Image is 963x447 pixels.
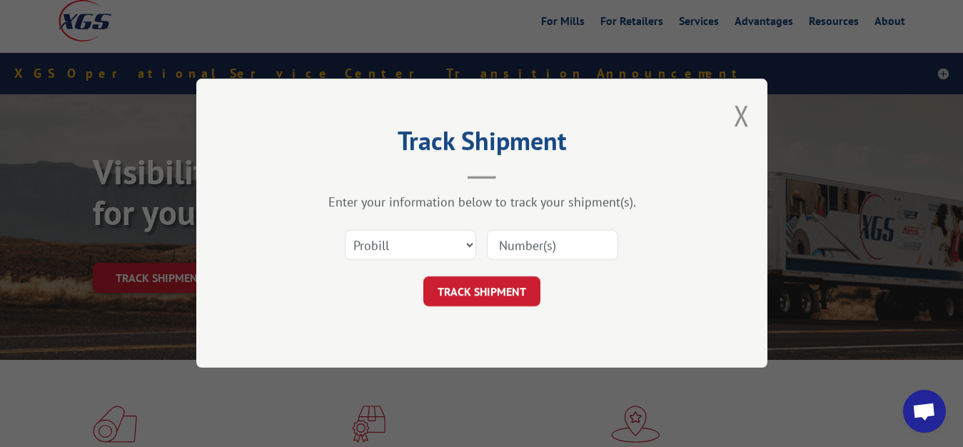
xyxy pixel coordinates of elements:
button: TRACK SHIPMENT [423,277,540,307]
h2: Track Shipment [268,131,696,158]
div: Enter your information below to track your shipment(s). [268,194,696,211]
input: Number(s) [487,231,618,261]
a: Open chat [903,390,946,433]
button: Close modal [734,96,750,134]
